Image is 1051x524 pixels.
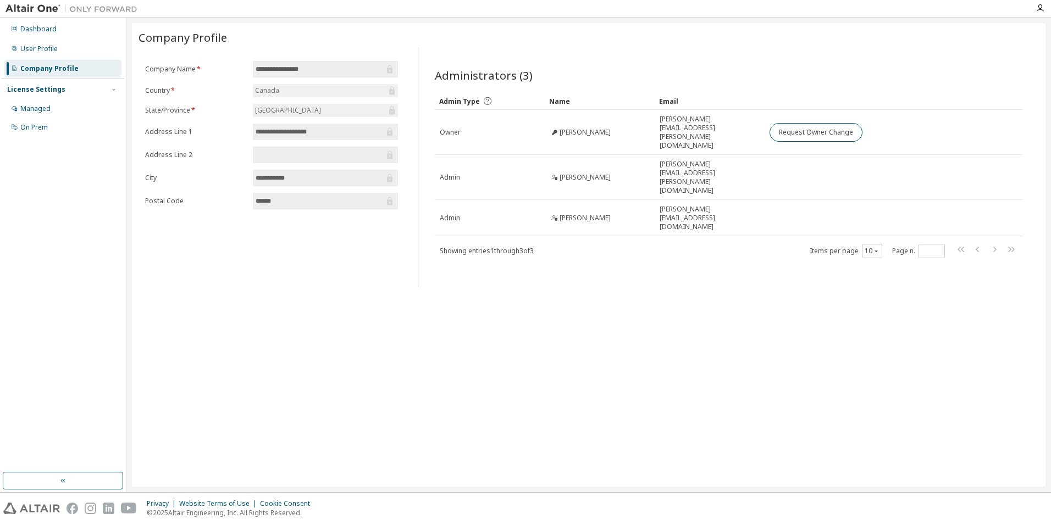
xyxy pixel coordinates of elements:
[865,247,879,255] button: 10
[660,115,760,150] span: [PERSON_NAME][EMAIL_ADDRESS][PERSON_NAME][DOMAIN_NAME]
[253,84,398,97] div: Canada
[145,150,246,159] label: Address Line 2
[435,68,533,83] span: Administrators (3)
[139,30,227,45] span: Company Profile
[20,44,58,53] div: User Profile
[7,85,65,94] div: License Settings
[20,64,79,73] div: Company Profile
[440,214,460,222] span: Admin
[253,85,281,97] div: Canada
[3,503,60,514] img: altair_logo.svg
[560,173,611,182] span: [PERSON_NAME]
[145,86,246,95] label: Country
[660,160,760,195] span: [PERSON_NAME][EMAIL_ADDRESS][PERSON_NAME][DOMAIN_NAME]
[145,106,246,115] label: State/Province
[145,65,246,74] label: Company Name
[440,246,534,255] span: Showing entries 1 through 3 of 3
[770,123,862,142] button: Request Owner Change
[810,244,882,258] span: Items per page
[253,104,323,116] div: [GEOGRAPHIC_DATA]
[660,205,760,231] span: [PERSON_NAME][EMAIL_ADDRESS][DOMAIN_NAME]
[147,499,179,508] div: Privacy
[560,128,611,137] span: [PERSON_NAME]
[121,503,137,514] img: youtube.svg
[20,123,48,132] div: On Prem
[892,244,945,258] span: Page n.
[179,499,260,508] div: Website Terms of Use
[103,503,114,514] img: linkedin.svg
[440,128,461,137] span: Owner
[20,104,51,113] div: Managed
[67,503,78,514] img: facebook.svg
[85,503,96,514] img: instagram.svg
[5,3,143,14] img: Altair One
[145,174,246,182] label: City
[549,92,650,110] div: Name
[659,92,760,110] div: Email
[145,127,246,136] label: Address Line 1
[260,499,317,508] div: Cookie Consent
[253,104,398,117] div: [GEOGRAPHIC_DATA]
[20,25,57,34] div: Dashboard
[440,173,460,182] span: Admin
[560,214,611,222] span: [PERSON_NAME]
[145,197,246,205] label: Postal Code
[147,508,317,517] p: © 2025 Altair Engineering, Inc. All Rights Reserved.
[439,97,480,106] span: Admin Type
